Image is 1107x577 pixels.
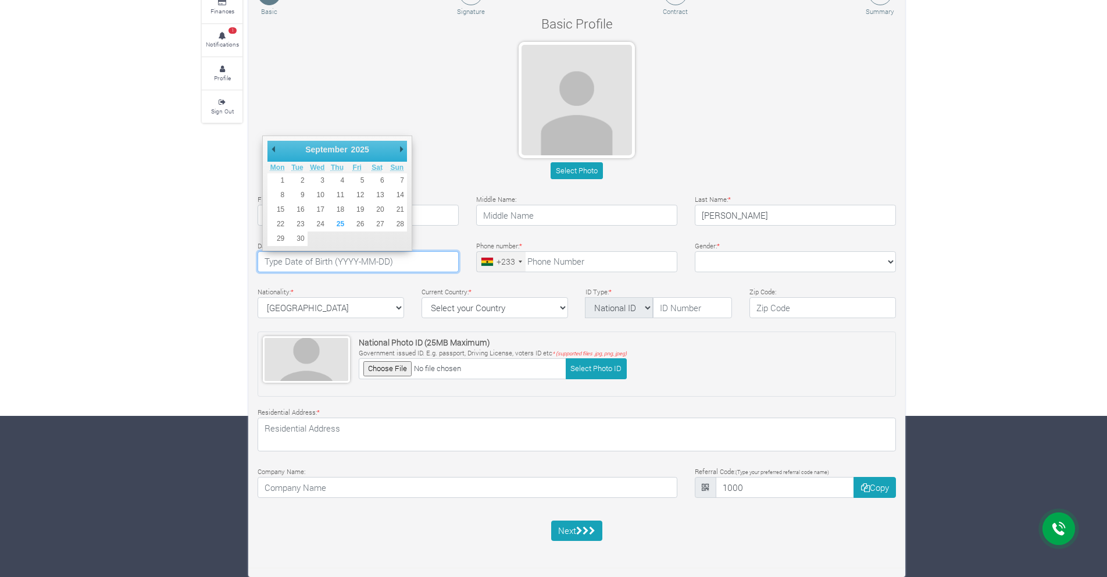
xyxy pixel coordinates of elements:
input: First Name [258,205,459,226]
input: Middle Name [476,205,677,226]
label: Middle Name: [476,195,516,205]
small: Sign Out [211,107,234,115]
small: Notifications [206,40,239,48]
input: Phone Number [476,251,677,272]
abbr: Wednesday [310,163,324,172]
label: Gender: [695,241,720,251]
button: 18 [327,202,347,217]
button: 17 [308,202,327,217]
p: Contract [663,7,688,17]
div: +233 [497,255,515,268]
label: Last Name: [695,195,731,205]
button: 8 [267,188,287,202]
input: Zip Code [749,297,896,318]
button: 21 [387,202,407,217]
button: Select Photo [551,162,602,179]
div: 2025 [349,141,371,158]
button: 14 [387,188,407,202]
button: 9 [287,188,307,202]
button: 15 [267,202,287,217]
button: 27 [367,217,387,231]
button: 29 [267,231,287,246]
button: 30 [287,231,307,246]
div: September [303,141,349,158]
button: 12 [347,188,367,202]
label: Nationality: [258,287,294,297]
label: First Name: [258,195,295,205]
i: * (supported files .jpg, png, jpeg) [552,350,627,357]
button: 16 [287,202,307,217]
abbr: Sunday [391,163,404,172]
abbr: Monday [270,163,285,172]
div: Ghana (Gaana): +233 [477,252,526,272]
button: Next [551,521,603,542]
button: 6 [367,173,387,188]
button: 23 [287,217,307,231]
abbr: Saturday [372,163,383,172]
label: Zip Code: [749,287,776,297]
label: Company Name: [258,467,305,477]
small: (Type your preferred referral code name) [735,469,829,475]
small: Profile [214,74,231,82]
button: 10 [308,188,327,202]
p: Signature [457,7,485,17]
button: 22 [267,217,287,231]
label: Residential Address: [258,408,320,418]
a: 1 Notifications [202,24,242,56]
button: 13 [367,188,387,202]
label: Date of Birth: format is (yyyy-mm-dd) [258,241,367,251]
button: 7 [387,173,407,188]
span: 1 [228,27,237,34]
abbr: Friday [353,163,362,172]
button: 11 [327,188,347,202]
a: Profile [202,58,242,90]
label: Referral Code: [695,467,829,477]
button: 3 [308,173,327,188]
small: Finances [210,7,234,15]
label: Phone number: [476,241,522,251]
input: Company Name [258,477,677,498]
h4: Basic Profile [404,16,749,31]
button: 19 [347,202,367,217]
label: ID Type: [585,287,612,297]
button: Select Photo ID [566,358,627,379]
button: 28 [387,217,407,231]
button: 26 [347,217,367,231]
abbr: Tuesday [291,163,303,172]
strong: National Photo ID (25MB Maximum) [359,337,490,348]
button: 2 [287,173,307,188]
button: 24 [308,217,327,231]
input: Last Name [695,205,896,226]
input: Type Date of Birth (YYYY-MM-DD) [258,251,459,272]
button: Next Month [395,141,407,158]
p: Government issued ID. E.g. passport, Driving License, voters ID etc [359,348,627,358]
button: 25 [327,217,347,231]
button: 20 [367,202,387,217]
abbr: Thursday [331,163,344,172]
button: 1 [267,173,287,188]
button: 4 [327,173,347,188]
label: Current Country: [422,287,472,297]
button: Previous Month [267,141,279,158]
button: Copy [854,477,896,498]
a: Sign Out [202,91,242,123]
button: 5 [347,173,367,188]
input: ID Number [653,297,732,318]
p: Basic [259,7,279,17]
p: Summary [866,7,894,17]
